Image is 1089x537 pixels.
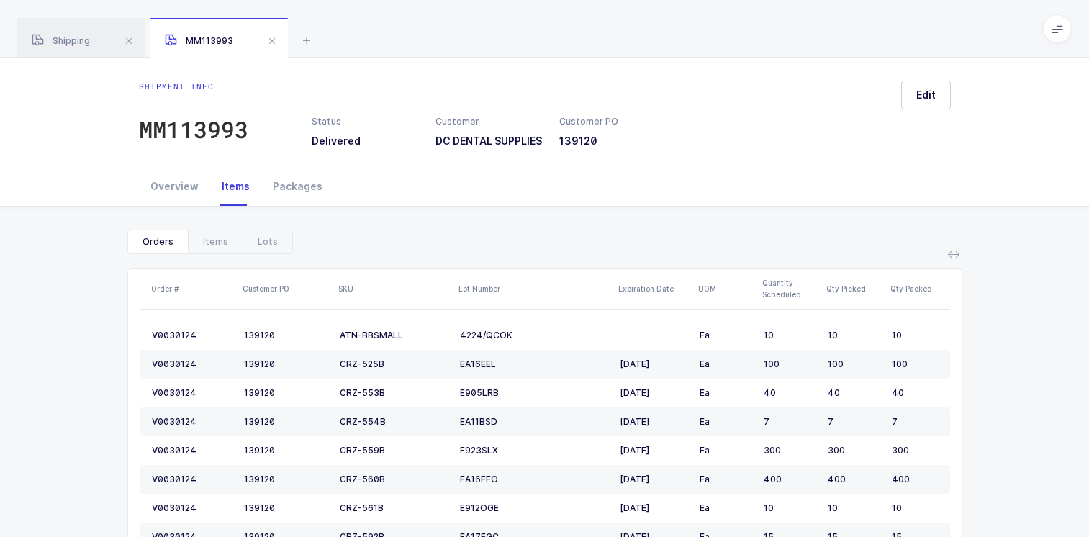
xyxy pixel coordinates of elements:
[460,358,608,370] div: EA16EEL
[892,474,938,485] div: 400
[32,35,90,46] span: Shipping
[460,330,608,341] div: 4224/QCOK
[152,416,232,428] div: V0030124
[460,474,608,485] div: EA16EEO
[165,35,233,46] span: MM113993
[892,502,938,514] div: 10
[828,387,880,399] div: 40
[764,358,816,370] div: 100
[340,358,448,370] div: CRZ-525B
[764,416,816,428] div: 7
[151,283,234,294] div: Order #
[700,445,752,456] div: Ea
[312,134,418,148] h3: Delivered
[152,387,232,399] div: V0030124
[700,502,752,514] div: Ea
[620,416,688,428] div: [DATE]
[892,330,938,341] div: 10
[901,81,951,109] button: Edit
[210,167,261,206] div: Items
[244,445,328,456] div: 139120
[435,115,542,128] div: Customer
[620,387,688,399] div: [DATE]
[435,134,542,148] h3: DC DENTAL SUPPLIES
[340,445,448,456] div: CRZ-559B
[152,358,232,370] div: V0030124
[244,330,328,341] div: 139120
[243,283,330,294] div: Customer PO
[828,502,880,514] div: 10
[892,358,938,370] div: 100
[139,81,248,92] div: Shipment info
[700,474,752,485] div: Ea
[828,358,880,370] div: 100
[620,474,688,485] div: [DATE]
[762,277,818,300] div: Quantity Scheduled
[828,416,880,428] div: 7
[139,167,210,206] div: Overview
[700,416,752,428] div: Ea
[460,445,608,456] div: E923SLX
[244,416,328,428] div: 139120
[916,88,936,102] span: Edit
[764,502,816,514] div: 10
[828,474,880,485] div: 400
[340,474,448,485] div: CRZ-560B
[826,283,882,294] div: Qty Picked
[152,502,232,514] div: V0030124
[458,283,610,294] div: Lot Number
[244,502,328,514] div: 139120
[620,445,688,456] div: [DATE]
[620,502,688,514] div: [DATE]
[764,445,816,456] div: 300
[244,474,328,485] div: 139120
[340,387,448,399] div: CRZ-553B
[152,330,232,341] div: V0030124
[764,330,816,341] div: 10
[892,445,938,456] div: 300
[261,167,334,206] div: Packages
[620,358,688,370] div: [DATE]
[892,387,938,399] div: 40
[890,283,946,294] div: Qty Packed
[764,474,816,485] div: 400
[243,230,292,253] div: Lots
[244,358,328,370] div: 139120
[340,502,448,514] div: CRZ-561B
[698,283,754,294] div: UOM
[828,330,880,341] div: 10
[244,387,328,399] div: 139120
[892,416,938,428] div: 7
[460,416,608,428] div: EA11BSD
[700,358,752,370] div: Ea
[128,230,188,253] div: Orders
[152,474,232,485] div: V0030124
[460,502,608,514] div: E912OGE
[188,230,243,253] div: Items
[764,387,816,399] div: 40
[700,387,752,399] div: Ea
[559,115,666,128] div: Customer PO
[312,115,418,128] div: Status
[340,416,448,428] div: CRZ-554B
[700,330,752,341] div: Ea
[152,445,232,456] div: V0030124
[559,134,666,148] h3: 139120
[460,387,608,399] div: E905LRB
[338,283,450,294] div: SKU
[340,330,448,341] div: ATN-BBSMALL
[828,445,880,456] div: 300
[618,283,690,294] div: Expiration Date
